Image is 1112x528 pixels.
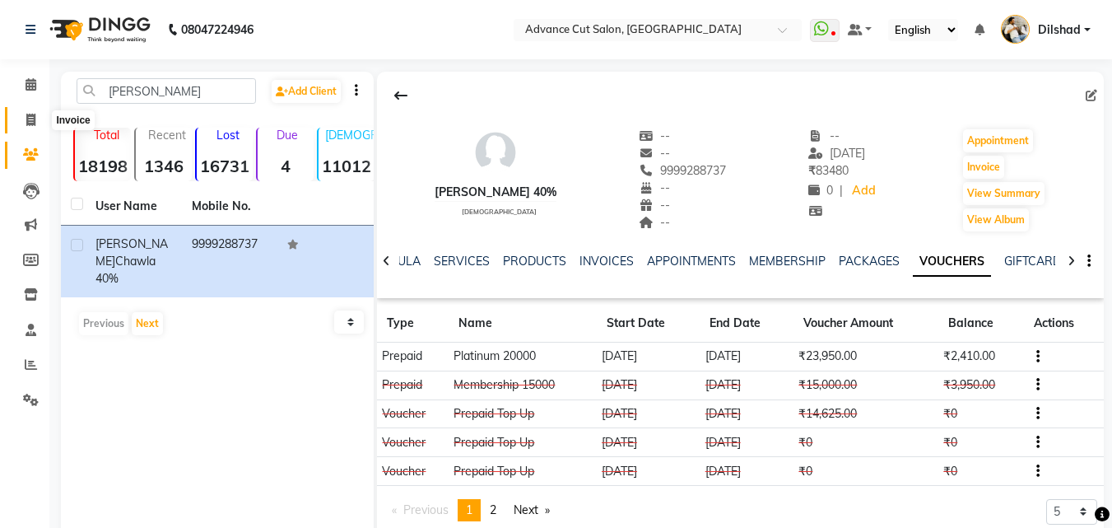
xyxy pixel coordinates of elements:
td: 9999288737 [182,226,278,297]
span: -- [639,146,670,161]
td: ₹0 [938,457,1024,486]
td: [DATE] [700,400,793,428]
div: Back to Client [384,80,418,111]
div: Invoice [52,110,94,130]
span: ₹ [808,163,816,178]
strong: 16731 [197,156,253,176]
p: Total [81,128,131,143]
td: ₹0 [793,428,938,457]
td: Prepaid [377,371,449,400]
p: Due [261,128,314,143]
input: Search by Name/Mobile/Email/Code [77,78,256,104]
img: Dilshad [1001,15,1030,44]
td: ₹0 [938,428,1024,457]
span: -- [639,198,670,213]
span: | [840,182,843,199]
td: [DATE] [700,343,793,371]
td: [DATE] [597,371,700,400]
td: [DATE] [700,371,793,400]
td: Voucher [377,400,449,428]
p: Lost [203,128,253,143]
button: View Summary [963,182,1045,205]
div: [PERSON_NAME] 40% [435,184,556,201]
a: VOUCHERS [913,247,991,277]
th: Balance [938,305,1024,343]
strong: 1346 [136,156,192,176]
td: ₹15,000.00 [793,371,938,400]
span: -- [639,128,670,143]
a: Add Client [272,80,341,103]
span: -- [639,215,670,230]
th: Mobile No. [182,188,278,226]
td: Prepaid Top Up [449,428,597,457]
a: Add [849,180,878,203]
th: End Date [700,305,793,343]
span: [PERSON_NAME] [95,236,168,269]
span: [DATE] [808,146,865,161]
td: [DATE] [700,457,793,486]
a: SERVICES [434,254,490,269]
span: -- [808,128,840,143]
b: 08047224946 [181,7,254,53]
td: ₹0 [938,400,1024,428]
button: Next [132,312,163,335]
td: ₹23,950.00 [793,343,938,371]
span: Dilshad [1038,21,1081,39]
button: Appointment [963,129,1033,152]
span: Previous [403,502,449,517]
p: [DEMOGRAPHIC_DATA] [325,128,375,143]
th: Name [449,305,597,343]
span: Chawla 40% [95,254,156,286]
span: -- [639,180,670,195]
span: 1 [466,502,472,517]
td: [DATE] [597,457,700,486]
span: [DEMOGRAPHIC_DATA] [462,208,537,216]
span: 0 [808,183,833,198]
p: Recent [142,128,192,143]
td: Platinum 20000 [449,343,597,371]
td: ₹2,410.00 [938,343,1024,371]
th: Type [377,305,449,343]
strong: 4 [258,156,314,176]
strong: 11012 [319,156,375,176]
td: Prepaid [377,343,449,371]
th: Voucher Amount [793,305,938,343]
a: PRODUCTS [503,254,566,269]
td: ₹0 [793,457,938,486]
a: APPOINTMENTS [647,254,736,269]
td: ₹3,950.00 [938,371,1024,400]
td: Prepaid Top Up [449,457,597,486]
td: [DATE] [597,428,700,457]
a: MEMBERSHIP [749,254,826,269]
td: Voucher [377,457,449,486]
img: avatar [471,128,520,177]
img: logo [42,7,155,53]
a: GIFTCARDS [1004,254,1068,269]
span: 2 [490,502,496,517]
th: User Name [86,188,182,226]
span: 9999288737 [639,163,726,178]
nav: Pagination [384,499,559,521]
a: INVOICES [579,254,634,269]
td: ₹14,625.00 [793,400,938,428]
td: [DATE] [597,400,700,428]
button: Invoice [963,156,1004,179]
th: Start Date [597,305,700,343]
td: [DATE] [597,343,700,371]
td: Prepaid Top Up [449,400,597,428]
td: Membership 15000 [449,371,597,400]
a: PACKAGES [839,254,900,269]
th: Actions [1024,305,1104,343]
td: [DATE] [700,428,793,457]
a: Next [505,499,558,521]
strong: 18198 [75,156,131,176]
td: Voucher [377,428,449,457]
button: View Album [963,208,1029,231]
span: 83480 [808,163,849,178]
